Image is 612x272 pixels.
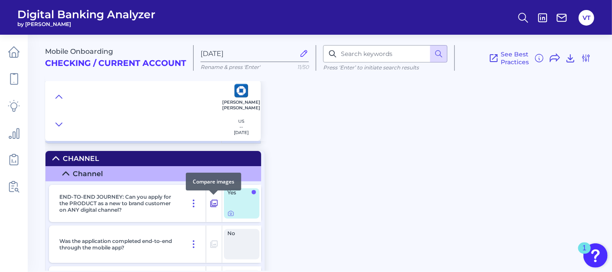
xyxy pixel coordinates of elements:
p: Rename & press 'Enter' [201,64,309,70]
div: Channel [63,154,99,163]
p: US [234,118,249,124]
p: END-TO-END JOURNEY: Can you apply for the PRODUCT as a new to brand customer on ANY digital channel? [59,193,178,213]
p: Was the application completed end-to-end through the mobile app? [59,238,178,251]
p: Press ‘Enter’ to initiate search results [323,64,447,71]
span: Yes [227,190,251,195]
span: Mobile Onboarding [45,47,113,56]
p: -- [234,124,249,130]
summary: Channel [45,166,261,181]
span: by [PERSON_NAME] [17,21,155,27]
span: Digital Banking Analyzer [17,8,155,21]
button: VT [579,10,594,26]
a: See Best Practices [489,50,529,66]
div: Compare images [186,173,241,190]
button: Open Resource Center, 1 new notification [583,243,608,268]
div: 1 [583,248,586,259]
h2: Checking / Current Account [45,59,186,69]
p: [PERSON_NAME] [PERSON_NAME] [222,99,260,111]
summary: Channel [45,151,261,166]
span: No [227,231,251,236]
input: Search keywords [323,45,447,62]
span: 11/50 [297,64,309,70]
p: [DATE] [234,130,249,135]
div: Channel [73,170,103,178]
span: See Best Practices [501,50,529,66]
